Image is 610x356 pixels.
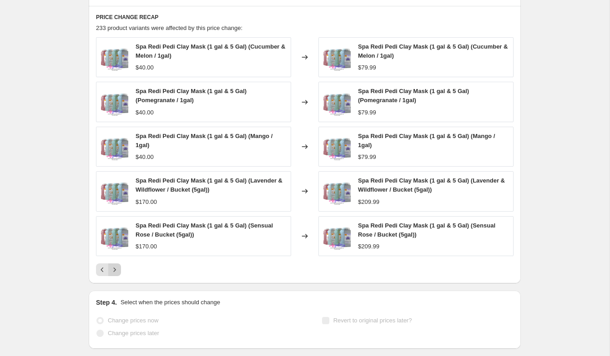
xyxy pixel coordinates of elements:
[136,242,157,251] div: $170.00
[96,14,514,21] h6: PRICE CHANGE RECAP
[358,108,376,117] div: $79.99
[108,317,158,324] span: Change prices now
[108,263,121,276] button: Next
[358,198,379,207] div: $209.99
[323,44,351,71] img: spa-redi-pedi-clay-mask-1-gal-and-5-gal-angelina-nail-supply-nyc-1_80x.png
[358,242,379,251] div: $209.99
[323,222,351,250] img: spa-redi-pedi-clay-mask-1-gal-and-5-gal-angelina-nail-supply-nyc-1_80x.png
[358,177,505,193] span: Spa Redi Pedi Clay Mask (1 gal & 5 Gal) (Lavender & Wildflower / Bucket (5gal))
[136,198,157,207] div: $170.00
[323,89,351,116] img: spa-redi-pedi-clay-mask-1-gal-and-5-gal-angelina-nail-supply-nyc-1_80x.png
[101,133,128,160] img: spa-redi-pedi-clay-mask-1-gal-and-5-gal-angelina-nail-supply-nyc-1_80x.png
[358,222,495,238] span: Spa Redi Pedi Clay Mask (1 gal & 5 Gal) (Sensual Rose / Bucket (5gal))
[96,298,117,307] h2: Step 4.
[101,178,128,205] img: spa-redi-pedi-clay-mask-1-gal-and-5-gal-angelina-nail-supply-nyc-1_80x.png
[358,88,469,104] span: Spa Redi Pedi Clay Mask (1 gal & 5 Gal) (Pomegranate / 1gal)
[101,44,128,71] img: spa-redi-pedi-clay-mask-1-gal-and-5-gal-angelina-nail-supply-nyc-1_80x.png
[136,63,154,72] div: $40.00
[136,133,272,148] span: Spa Redi Pedi Clay Mask (1 gal & 5 Gal) (Mango / 1gal)
[136,153,154,162] div: $40.00
[121,298,220,307] p: Select when the prices should change
[101,89,128,116] img: spa-redi-pedi-clay-mask-1-gal-and-5-gal-angelina-nail-supply-nyc-1_80x.png
[136,222,273,238] span: Spa Redi Pedi Clay Mask (1 gal & 5 Gal) (Sensual Rose / Bucket (5gal))
[323,133,351,160] img: spa-redi-pedi-clay-mask-1-gal-and-5-gal-angelina-nail-supply-nyc-1_80x.png
[136,177,282,193] span: Spa Redi Pedi Clay Mask (1 gal & 5 Gal) (Lavender & Wildflower / Bucket (5gal))
[136,43,285,59] span: Spa Redi Pedi Clay Mask (1 gal & 5 Gal) (Cucumber & Melon / 1gal)
[96,263,109,276] button: Previous
[358,43,508,59] span: Spa Redi Pedi Clay Mask (1 gal & 5 Gal) (Cucumber & Melon / 1gal)
[96,25,242,31] span: 233 product variants were affected by this price change:
[108,330,159,336] span: Change prices later
[96,263,121,276] nav: Pagination
[136,108,154,117] div: $40.00
[358,153,376,162] div: $79.99
[358,63,376,72] div: $79.99
[333,317,412,324] span: Revert to original prices later?
[101,222,128,250] img: spa-redi-pedi-clay-mask-1-gal-and-5-gal-angelina-nail-supply-nyc-1_80x.png
[136,88,247,104] span: Spa Redi Pedi Clay Mask (1 gal & 5 Gal) (Pomegranate / 1gal)
[323,178,351,205] img: spa-redi-pedi-clay-mask-1-gal-and-5-gal-angelina-nail-supply-nyc-1_80x.png
[358,133,495,148] span: Spa Redi Pedi Clay Mask (1 gal & 5 Gal) (Mango / 1gal)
